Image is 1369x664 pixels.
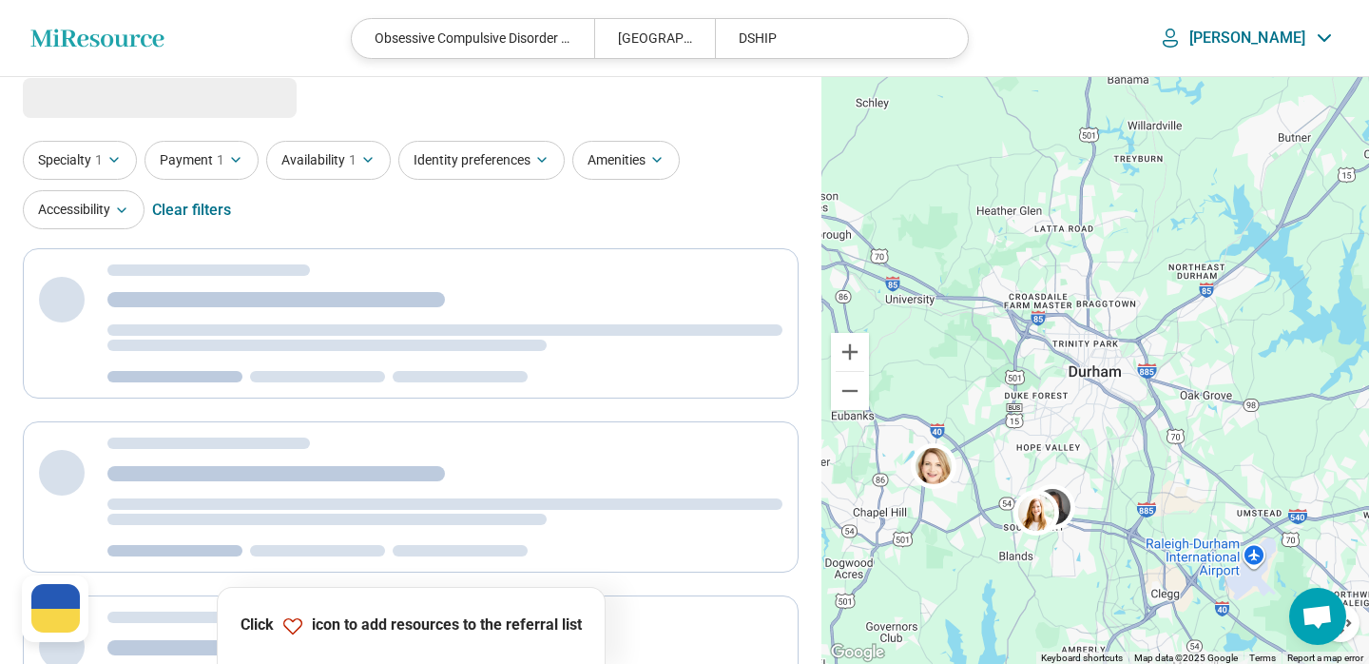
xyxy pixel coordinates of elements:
div: Clear filters [152,187,231,233]
p: Click icon to add resources to the referral list [241,615,582,637]
button: Availability1 [266,141,391,180]
span: Map data ©2025 Google [1134,653,1238,663]
button: Payment1 [145,141,259,180]
span: 1 [95,150,103,170]
div: [GEOGRAPHIC_DATA], [GEOGRAPHIC_DATA] [594,19,715,58]
button: Amenities [572,141,680,180]
span: Loading... [23,78,183,116]
div: Open chat [1289,588,1346,645]
button: Accessibility [23,190,145,229]
button: Specialty1 [23,141,137,180]
div: DSHIP [715,19,956,58]
p: [PERSON_NAME] [1189,29,1305,48]
a: Report a map error [1287,653,1363,663]
div: Obsessive Compulsive Disorder (OCD) [352,19,593,58]
span: 1 [217,150,224,170]
button: Zoom in [831,333,869,371]
button: Zoom out [831,372,869,410]
button: Identity preferences [398,141,565,180]
span: 1 [349,150,357,170]
a: Terms (opens in new tab) [1249,653,1276,663]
